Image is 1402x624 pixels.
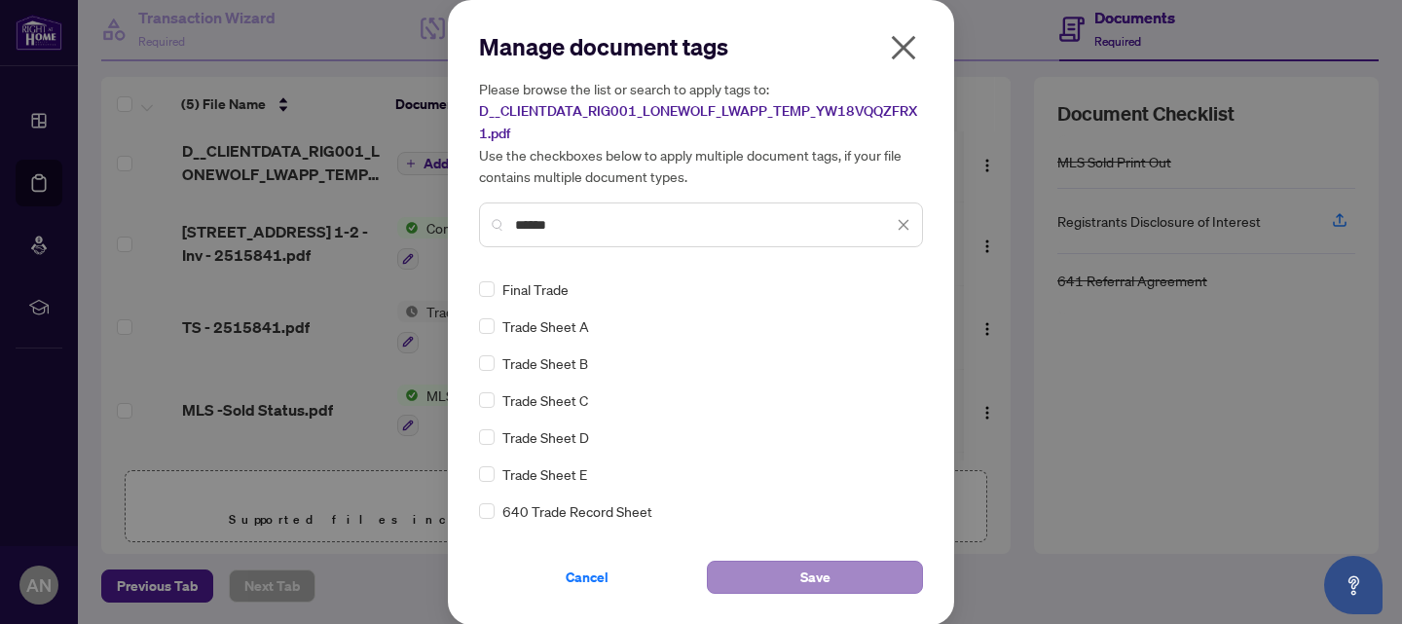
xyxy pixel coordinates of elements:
span: close [888,32,919,63]
span: close [897,218,910,232]
span: Trade Sheet B [502,352,588,374]
span: Trade Sheet A [502,315,589,337]
span: Trade Sheet D [502,426,589,448]
span: Cancel [566,562,609,593]
span: Trade Sheet C [502,389,588,411]
span: D__CLIENTDATA_RIG001_LONEWOLF_LWAPP_TEMP_YW18VQQZFRX 1.pdf [479,102,917,142]
button: Cancel [479,561,695,594]
button: Open asap [1324,556,1383,614]
h2: Manage document tags [479,31,923,62]
span: Save [800,562,830,593]
span: 640 Trade Record Sheet [502,500,652,522]
h5: Please browse the list or search to apply tags to: Use the checkboxes below to apply multiple doc... [479,78,923,187]
button: Save [707,561,923,594]
span: Trade Sheet E [502,463,587,485]
span: Final Trade [502,278,569,300]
